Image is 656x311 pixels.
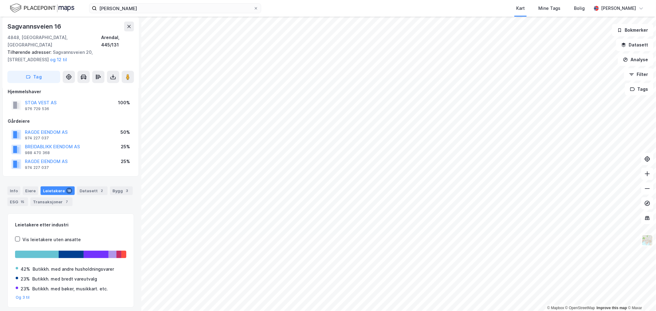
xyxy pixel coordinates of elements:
[22,236,81,243] div: Vis leietakere uten ansatte
[625,281,656,311] iframe: Chat Widget
[642,234,653,246] img: Z
[33,265,114,273] div: Butikkh. med andre husholdningsvarer
[121,143,130,150] div: 25%
[625,281,656,311] div: Kontrollprogram for chat
[7,71,60,83] button: Tag
[21,265,30,273] div: 42%
[110,186,133,195] div: Bygg
[21,275,30,283] div: 23%
[7,197,28,206] div: ESG
[10,3,74,14] img: logo.f888ab2527a4732fd821a326f86c7f29.svg
[66,188,72,194] div: 18
[23,186,38,195] div: Eiere
[547,306,564,310] a: Mapbox
[618,54,654,66] button: Analyse
[16,295,30,300] button: Og 3 til
[574,5,585,12] div: Bolig
[120,129,130,136] div: 50%
[64,199,70,205] div: 7
[19,199,26,205] div: 15
[32,285,108,293] div: Butikkh. med bøker, musikkart. etc.
[7,22,62,31] div: Sagvannsveien 16
[121,158,130,165] div: 25%
[15,221,126,229] div: Leietakere etter industri
[118,99,130,106] div: 100%
[77,186,108,195] div: Datasett
[97,4,253,13] input: Søk på adresse, matrikkel, gårdeiere, leietakere eller personer
[7,34,101,49] div: 4848, [GEOGRAPHIC_DATA], [GEOGRAPHIC_DATA]
[124,188,130,194] div: 3
[21,285,30,293] div: 23%
[25,150,50,155] div: 988 470 368
[612,24,654,36] button: Bokmerker
[616,39,654,51] button: Datasett
[25,165,49,170] div: 974 227 037
[25,136,49,141] div: 974 227 037
[101,34,134,49] div: Arendal, 445/131
[7,49,129,63] div: Sagvannsveien 20, [STREET_ADDRESS]
[625,83,654,95] button: Tags
[7,50,53,55] span: Tilhørende adresser:
[99,188,105,194] div: 2
[597,306,627,310] a: Improve this map
[516,5,525,12] div: Kart
[624,68,654,81] button: Filter
[32,275,97,283] div: Butikkh. med bredt vareutvalg
[8,88,134,95] div: Hjemmelshaver
[8,118,134,125] div: Gårdeiere
[25,106,49,111] div: 976 729 536
[41,186,75,195] div: Leietakere
[7,186,20,195] div: Info
[538,5,560,12] div: Mine Tags
[565,306,595,310] a: OpenStreetMap
[30,197,73,206] div: Transaksjoner
[601,5,636,12] div: [PERSON_NAME]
